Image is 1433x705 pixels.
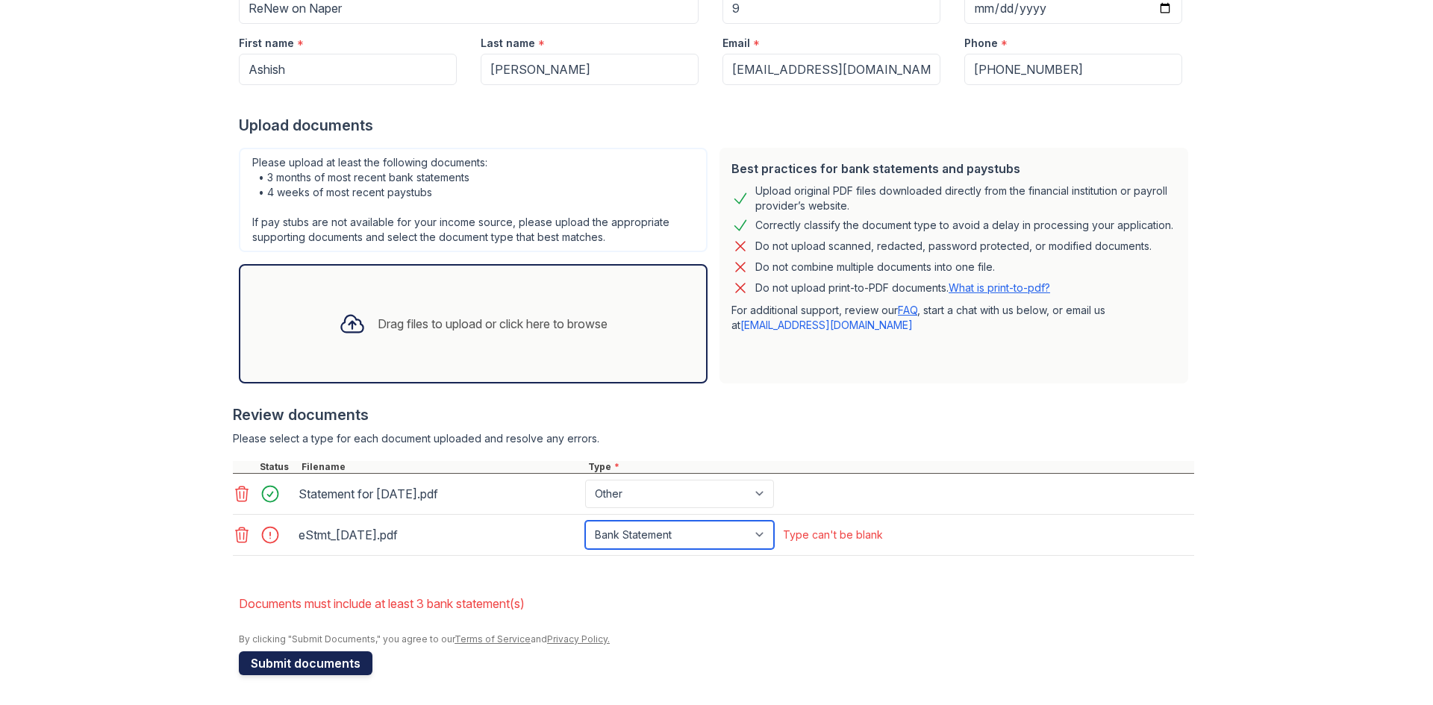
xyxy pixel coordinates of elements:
[455,633,531,645] a: Terms of Service
[239,148,708,252] div: Please upload at least the following documents: • 3 months of most recent bank statements • 4 wee...
[755,258,995,276] div: Do not combine multiple documents into one file.
[299,482,579,506] div: Statement for [DATE].pdf
[731,160,1176,178] div: Best practices for bank statements and paystubs
[257,461,299,473] div: Status
[722,36,750,51] label: Email
[233,431,1194,446] div: Please select a type for each document uploaded and resolve any errors.
[378,315,608,333] div: Drag files to upload or click here to browse
[239,36,294,51] label: First name
[239,633,1194,645] div: By clicking "Submit Documents," you agree to our and
[239,589,1194,618] li: Documents must include at least 3 bank statement(s)
[783,527,883,542] div: Type can't be blank
[898,304,917,316] a: FAQ
[731,303,1176,333] p: For additional support, review our , start a chat with us below, or email us at
[755,216,1173,234] div: Correctly classify the document type to avoid a delay in processing your application.
[949,281,1050,294] a: What is print-to-pdf?
[239,651,372,675] button: Submit documents
[547,633,610,645] a: Privacy Policy.
[299,523,579,547] div: eStmt_[DATE].pdf
[755,184,1176,213] div: Upload original PDF files downloaded directly from the financial institution or payroll provider’...
[481,36,535,51] label: Last name
[239,115,1194,136] div: Upload documents
[740,319,913,331] a: [EMAIL_ADDRESS][DOMAIN_NAME]
[964,36,998,51] label: Phone
[585,461,1194,473] div: Type
[755,237,1152,255] div: Do not upload scanned, redacted, password protected, or modified documents.
[299,461,585,473] div: Filename
[233,404,1194,425] div: Review documents
[755,281,1050,295] p: Do not upload print-to-PDF documents.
